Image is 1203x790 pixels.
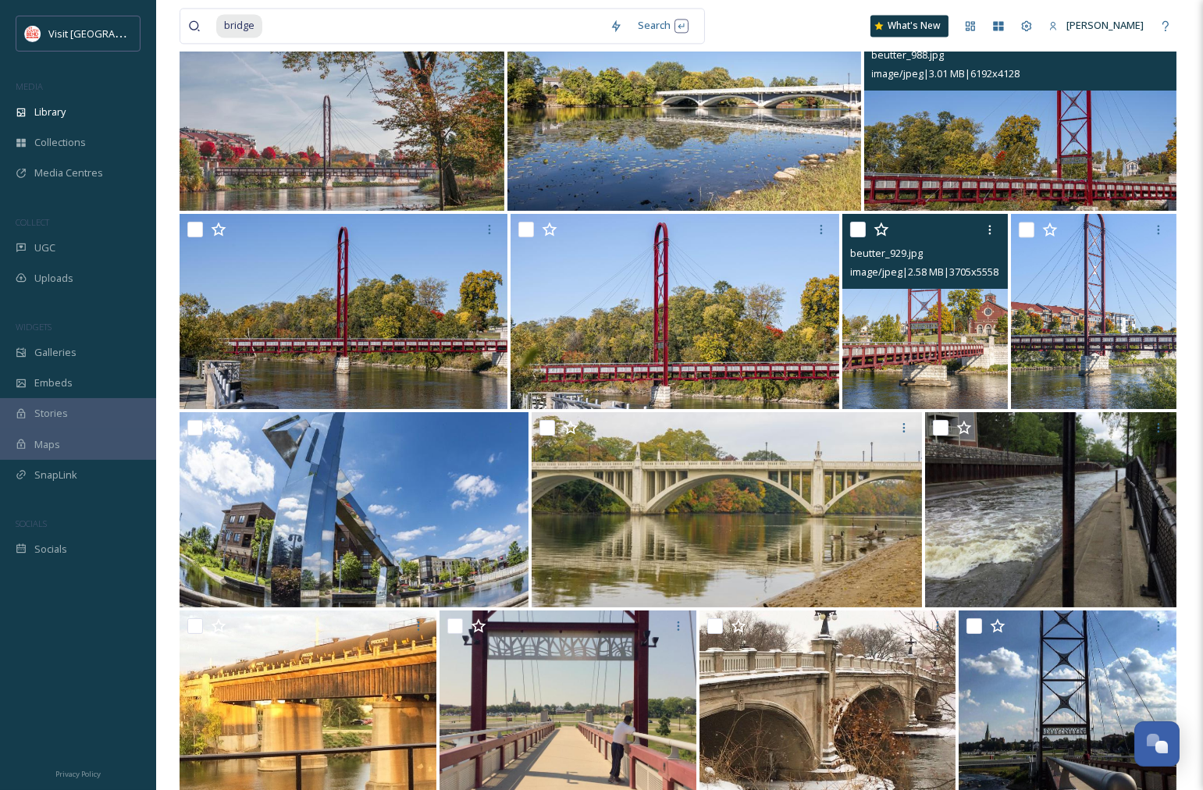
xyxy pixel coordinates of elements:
[34,375,73,390] span: Embeds
[34,271,73,286] span: Uploads
[925,412,1176,607] img: cc352ed89d58df595714958aa8fa3a52.jpeg
[34,468,77,482] span: SnapLink
[216,14,262,37] span: bridge
[1066,18,1144,32] span: [PERSON_NAME]
[55,769,101,779] span: Privacy Policy
[870,15,949,37] a: What's New
[34,165,103,180] span: Media Centres
[507,16,861,211] img: crawford_083.jpg
[34,406,68,421] span: Stories
[34,542,67,557] span: Socials
[180,214,507,409] img: beutter_980.jpg
[630,10,696,41] div: Search
[16,80,43,92] span: MEDIA
[872,48,945,62] span: beutter_988.jpg
[1041,10,1151,41] a: [PERSON_NAME]
[850,246,923,260] span: beutter_929.jpg
[864,16,1177,211] img: beutter_988.jpg
[55,763,101,782] a: Privacy Policy
[48,26,169,41] span: Visit [GEOGRAPHIC_DATA]
[34,105,66,119] span: Library
[25,26,41,41] img: vsbm-stackedMISH_CMYKlogo2017.jpg
[16,518,47,529] span: SOCIALS
[872,66,1020,80] span: image/jpeg | 3.01 MB | 6192 x 4128
[180,412,529,607] img: Beutter131.jpg
[511,214,838,409] img: beutter_976.jpg
[16,321,52,333] span: WIDGETS
[34,135,86,150] span: Collections
[180,16,504,211] img: riverwalk_566.jpg
[850,265,998,279] span: image/jpeg | 2.58 MB | 3705 x 5558
[1011,214,1176,409] img: beutter_927.jpg
[842,214,1008,409] img: beutter_929.jpg
[16,216,49,228] span: COLLECT
[532,412,922,607] img: OL1_4286.jpg
[34,437,60,452] span: Maps
[1134,721,1180,767] button: Open Chat
[34,345,77,360] span: Galleries
[34,240,55,255] span: UGC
